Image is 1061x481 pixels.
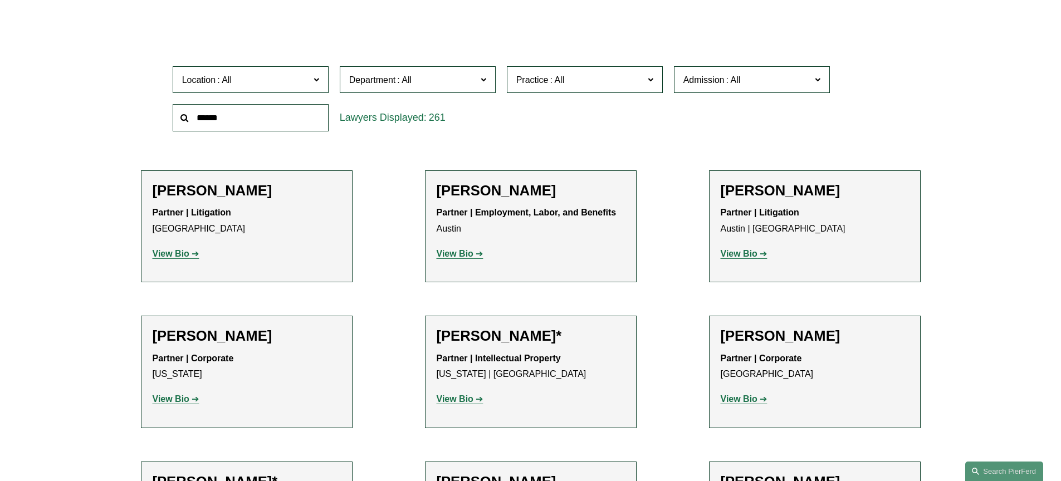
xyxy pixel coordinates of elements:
[721,354,802,363] strong: Partner | Corporate
[683,75,725,85] span: Admission
[153,354,234,363] strong: Partner | Corporate
[721,351,909,383] p: [GEOGRAPHIC_DATA]
[437,249,473,258] strong: View Bio
[437,327,625,345] h2: [PERSON_NAME]*
[721,394,767,404] a: View Bio
[721,208,799,217] strong: Partner | Litigation
[153,249,189,258] strong: View Bio
[153,327,341,345] h2: [PERSON_NAME]
[429,112,446,123] span: 261
[721,182,909,199] h2: [PERSON_NAME]
[349,75,396,85] span: Department
[437,394,473,404] strong: View Bio
[721,249,757,258] strong: View Bio
[153,182,341,199] h2: [PERSON_NAME]
[437,182,625,199] h2: [PERSON_NAME]
[721,394,757,404] strong: View Bio
[721,249,767,258] a: View Bio
[437,351,625,383] p: [US_STATE] | [GEOGRAPHIC_DATA]
[153,351,341,383] p: [US_STATE]
[153,394,189,404] strong: View Bio
[182,75,216,85] span: Location
[437,208,617,217] strong: Partner | Employment, Labor, and Benefits
[153,249,199,258] a: View Bio
[437,205,625,237] p: Austin
[516,75,549,85] span: Practice
[721,205,909,237] p: Austin | [GEOGRAPHIC_DATA]
[437,249,483,258] a: View Bio
[965,462,1043,481] a: Search this site
[721,327,909,345] h2: [PERSON_NAME]
[437,394,483,404] a: View Bio
[437,354,561,363] strong: Partner | Intellectual Property
[153,208,231,217] strong: Partner | Litigation
[153,205,341,237] p: [GEOGRAPHIC_DATA]
[153,394,199,404] a: View Bio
